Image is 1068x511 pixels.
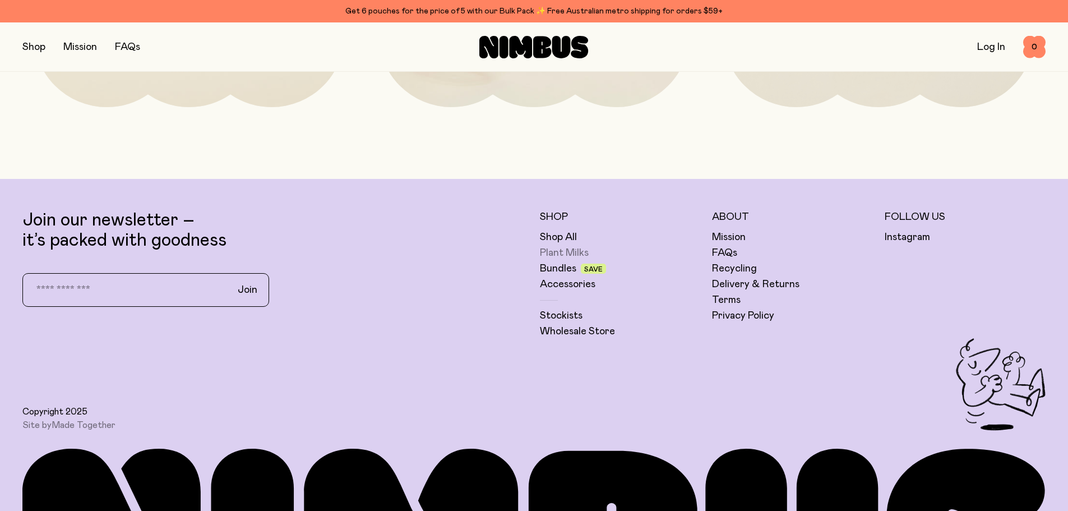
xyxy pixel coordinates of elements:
[22,420,115,431] span: Site by
[540,231,577,244] a: Shop All
[52,421,115,430] a: Made Together
[885,231,930,244] a: Instagram
[540,278,595,291] a: Accessories
[1023,36,1046,58] button: 0
[22,210,529,251] p: Join our newsletter – it’s packed with goodness
[229,278,266,302] button: Join
[22,406,87,417] span: Copyright 2025
[584,266,603,273] span: Save
[885,210,1046,224] h5: Follow Us
[712,278,799,291] a: Delivery & Returns
[712,210,873,224] h5: About
[63,42,97,52] a: Mission
[238,283,257,297] span: Join
[712,293,741,307] a: Terms
[712,231,746,244] a: Mission
[540,246,589,260] a: Plant Milks
[540,210,701,224] h5: Shop
[115,42,140,52] a: FAQs
[540,309,582,323] a: Stockists
[712,262,757,275] a: Recycling
[540,325,615,338] a: Wholesale Store
[712,246,737,260] a: FAQs
[712,309,774,323] a: Privacy Policy
[22,4,1046,18] div: Get 6 pouches for the price of 5 with our Bulk Pack ✨ Free Australian metro shipping for orders $59+
[977,42,1005,52] a: Log In
[540,262,576,275] a: Bundles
